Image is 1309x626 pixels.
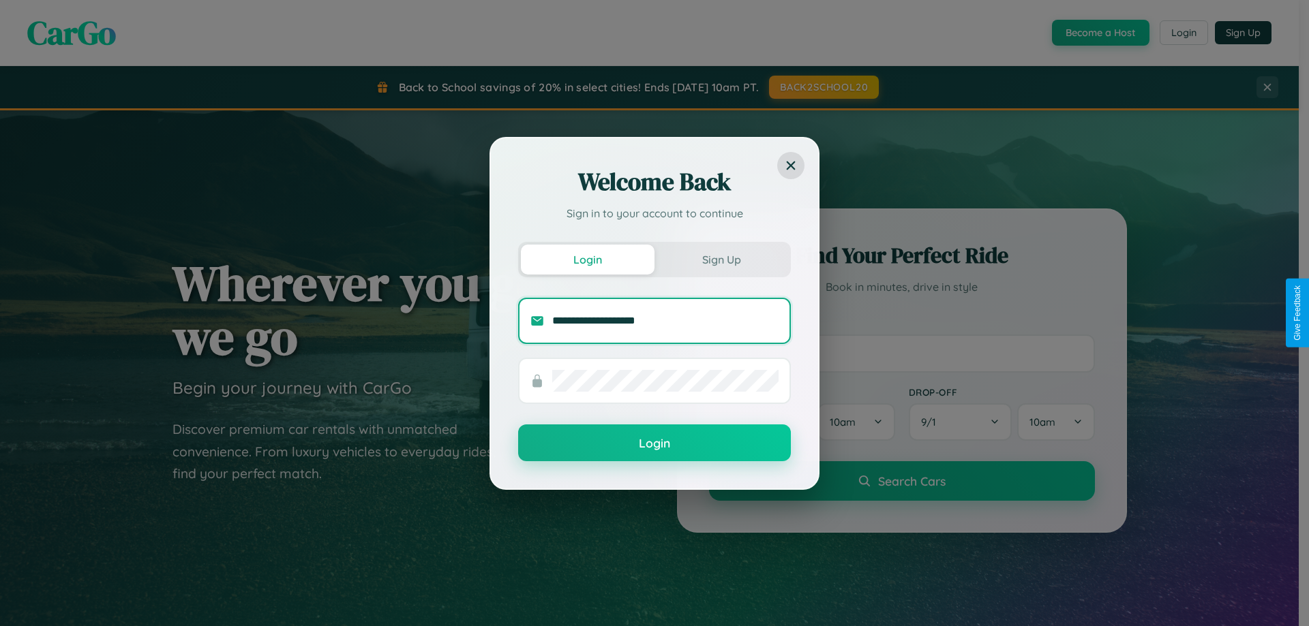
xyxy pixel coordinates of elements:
[654,245,788,275] button: Sign Up
[518,424,791,461] button: Login
[518,205,791,221] p: Sign in to your account to continue
[1293,285,1302,341] div: Give Feedback
[521,245,654,275] button: Login
[518,166,791,198] h2: Welcome Back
